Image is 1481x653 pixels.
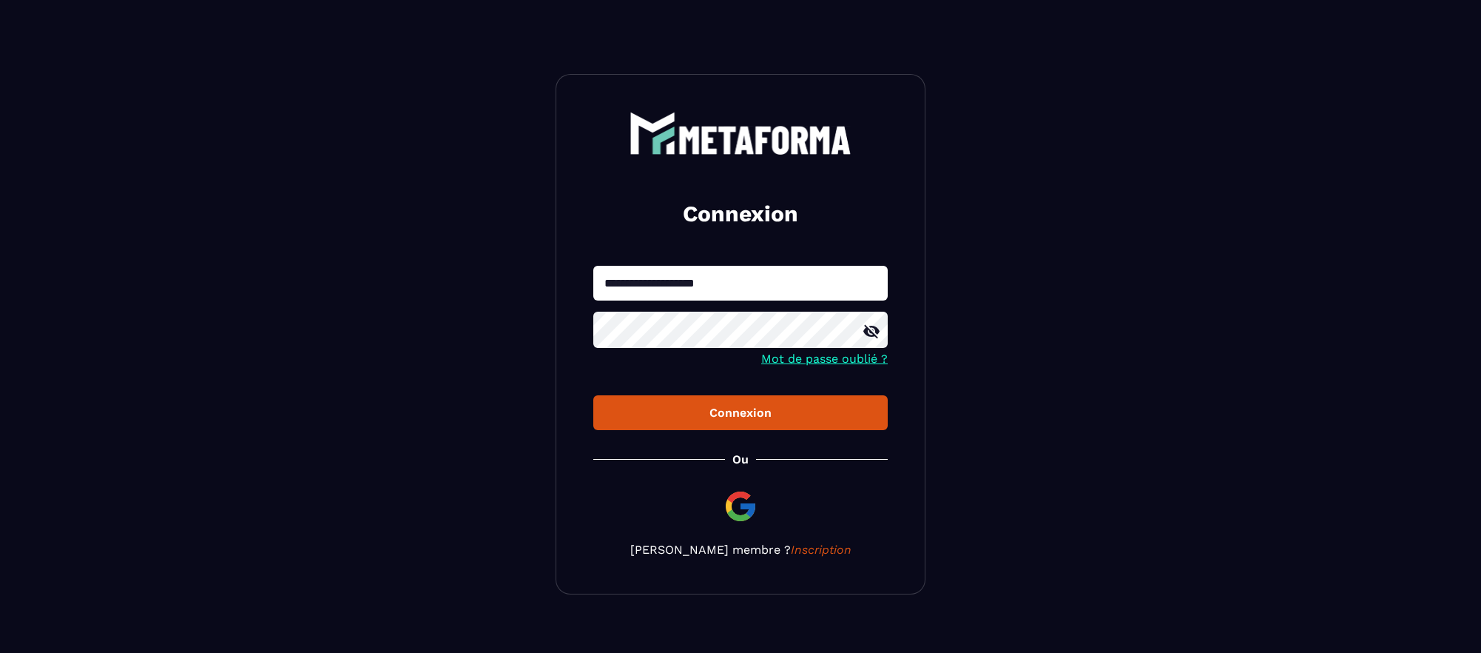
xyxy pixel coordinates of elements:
button: Connexion [593,395,888,430]
h2: Connexion [611,199,870,229]
div: Connexion [605,406,876,420]
a: Mot de passe oublié ? [761,352,888,366]
p: [PERSON_NAME] membre ? [593,543,888,557]
img: google [723,489,758,524]
p: Ou [732,452,749,466]
a: Inscription [791,543,851,557]
img: logo [630,112,851,155]
a: logo [593,112,888,155]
